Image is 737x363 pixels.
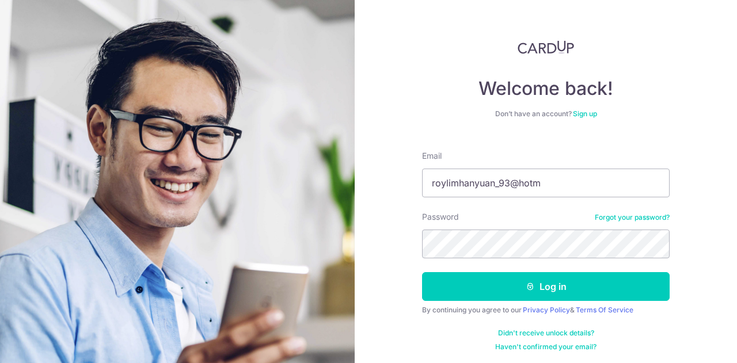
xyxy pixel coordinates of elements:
label: Email [422,150,442,162]
a: Forgot your password? [595,213,670,222]
label: Password [422,211,459,223]
a: Haven't confirmed your email? [495,342,597,351]
a: Sign up [573,109,597,118]
a: Privacy Policy [523,305,570,314]
img: CardUp Logo [518,40,574,54]
div: By continuing you agree to our & [422,305,670,315]
a: Didn't receive unlock details? [498,328,594,338]
h4: Welcome back! [422,77,670,100]
div: Don’t have an account? [422,109,670,119]
a: Terms Of Service [576,305,633,314]
input: Enter your Email [422,169,670,197]
button: Log in [422,272,670,301]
